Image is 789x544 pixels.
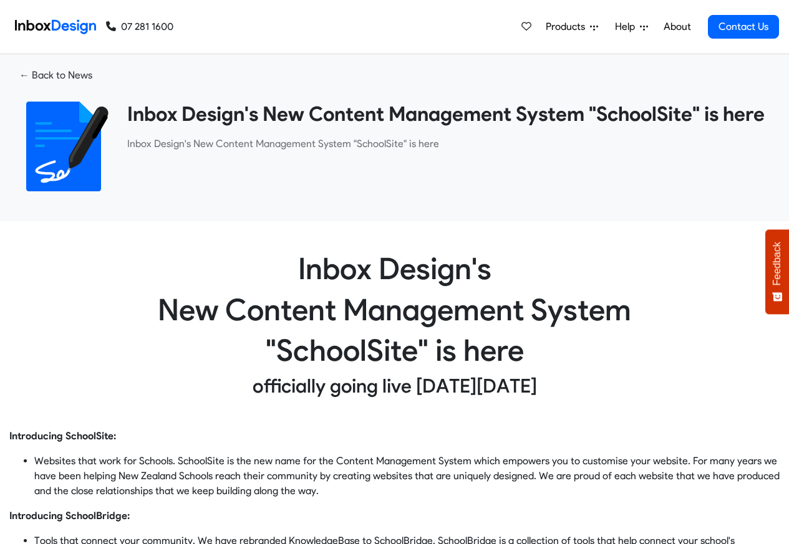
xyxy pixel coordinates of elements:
[34,454,780,499] li: Websites that work for Schools. SchoolSite is the new name for the Content Management System whic...
[772,242,783,285] span: Feedback
[127,136,770,151] p: ​Inbox Design's New Content Management System "SchoolSite" is here
[765,229,789,314] button: Feedback - Show survey
[9,333,780,369] h1: "SchoolSite" is here
[127,102,770,126] heading: Inbox Design's New Content Management System "SchoolSite" is here
[9,510,130,522] strong: Introducing SchoolBridge:
[106,19,173,34] a: 07 281 1600
[546,19,590,34] span: Products
[9,292,780,328] h1: New Content Management System
[708,15,779,39] a: Contact Us
[9,251,780,287] h1: Inbox Design's
[660,14,694,39] a: About
[610,14,653,39] a: Help
[541,14,603,39] a: Products
[19,102,109,191] img: 2022_01_18_icon_signature.svg
[9,430,116,442] strong: Introducing SchoolSite:
[9,374,780,399] h3: officially going live [DATE][DATE]
[9,64,102,87] a: ← Back to News
[615,19,640,34] span: Help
